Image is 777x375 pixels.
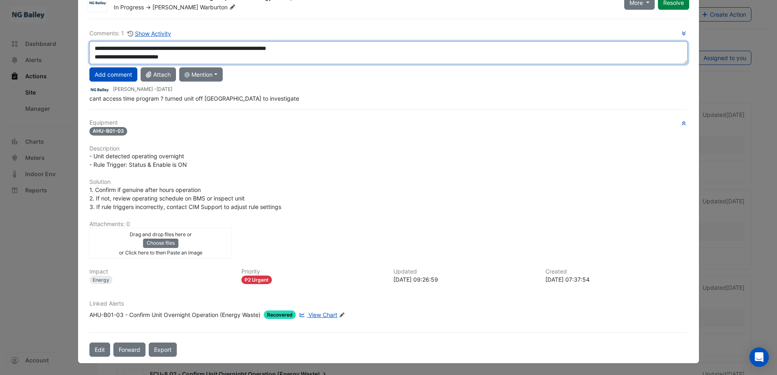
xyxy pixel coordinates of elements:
[89,268,232,275] h6: Impact
[89,343,110,357] button: Edit
[241,268,384,275] h6: Priority
[89,85,110,94] img: NG Bailey
[141,67,176,82] button: Attach
[545,268,688,275] h6: Created
[749,347,769,367] div: Open Intercom Messenger
[297,310,337,319] a: View Chart
[393,268,536,275] h6: Updated
[89,186,281,210] span: 1. Confirm if genuine after hours operation 2. If not, review operating schedule on BMS or inspec...
[308,311,337,318] span: View Chart
[114,4,144,11] span: In Progress
[113,343,145,357] button: Forward
[89,29,171,38] div: Comments: 1
[130,231,192,237] small: Drag and drop files here or
[119,250,202,256] small: or Click here to then Paste an image
[89,310,260,319] div: AHU-B01-03 - Confirm Unit Overnight Operation (Energy Waste)
[143,239,178,248] button: Choose files
[393,275,536,284] div: [DATE] 09:26:59
[89,95,299,102] span: cant access time program ? turned unit off [GEOGRAPHIC_DATA] to investigate
[545,275,688,284] div: [DATE] 07:37:54
[89,221,688,228] h6: Attachments: 0
[89,300,688,307] h6: Linked Alerts
[89,179,688,185] h6: Solution
[264,310,296,319] span: Recovered
[179,67,223,82] button: @ Mention
[89,119,688,126] h6: Equipment
[89,276,113,284] div: Energy
[89,145,688,152] h6: Description
[241,276,272,284] div: P2 Urgent
[127,29,171,38] button: Show Activity
[200,3,237,11] span: Warburton
[145,4,151,11] span: ->
[89,67,137,82] button: Add comment
[152,4,198,11] span: [PERSON_NAME]
[339,312,345,318] fa-icon: Edit Linked Alerts
[149,343,177,357] a: Export
[89,127,127,136] span: AHU-B01-03
[156,86,172,92] span: 2025-09-12 09:26:59
[89,153,187,168] span: - Unit detected operating overnight - Rule Trigger: Status & Enable is ON
[113,86,172,93] small: [PERSON_NAME] -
